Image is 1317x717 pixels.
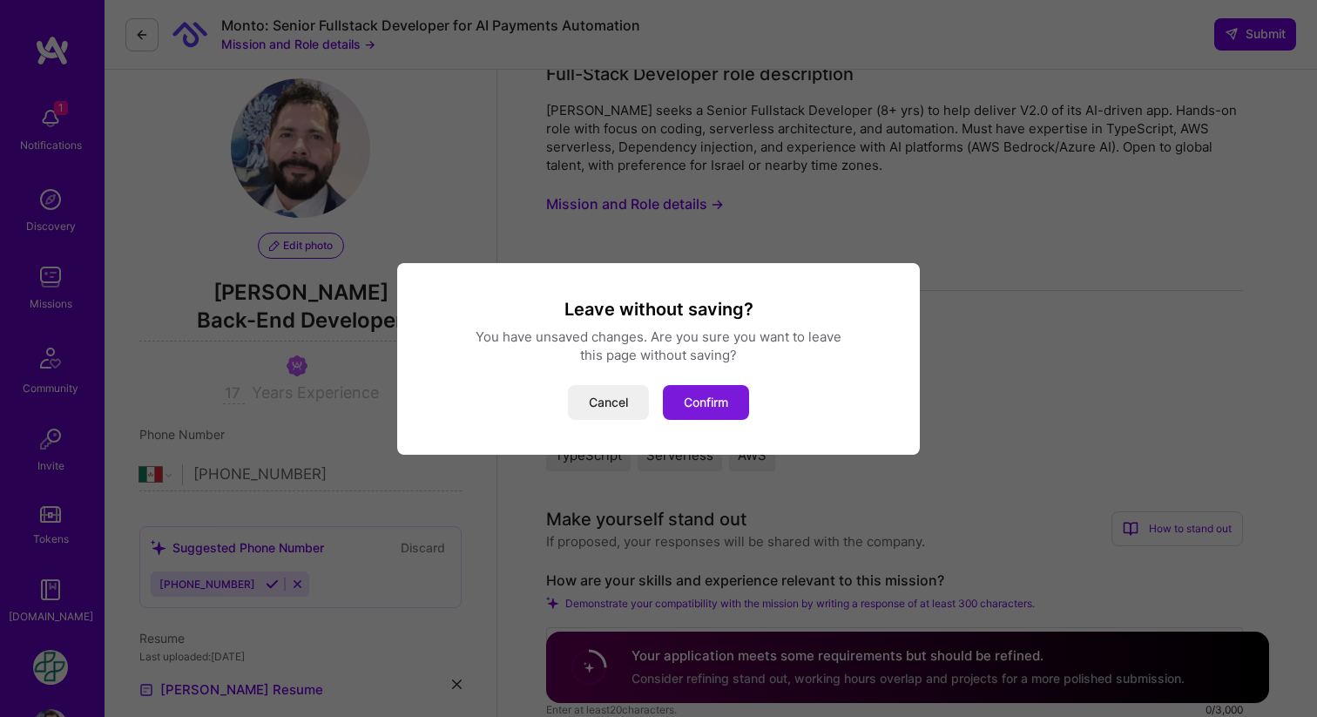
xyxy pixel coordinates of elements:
div: You have unsaved changes. Are you sure you want to leave [418,328,899,346]
button: Confirm [663,385,749,420]
div: this page without saving? [418,346,899,364]
h3: Leave without saving? [418,298,899,321]
div: modal [397,263,920,455]
button: Cancel [568,385,649,420]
